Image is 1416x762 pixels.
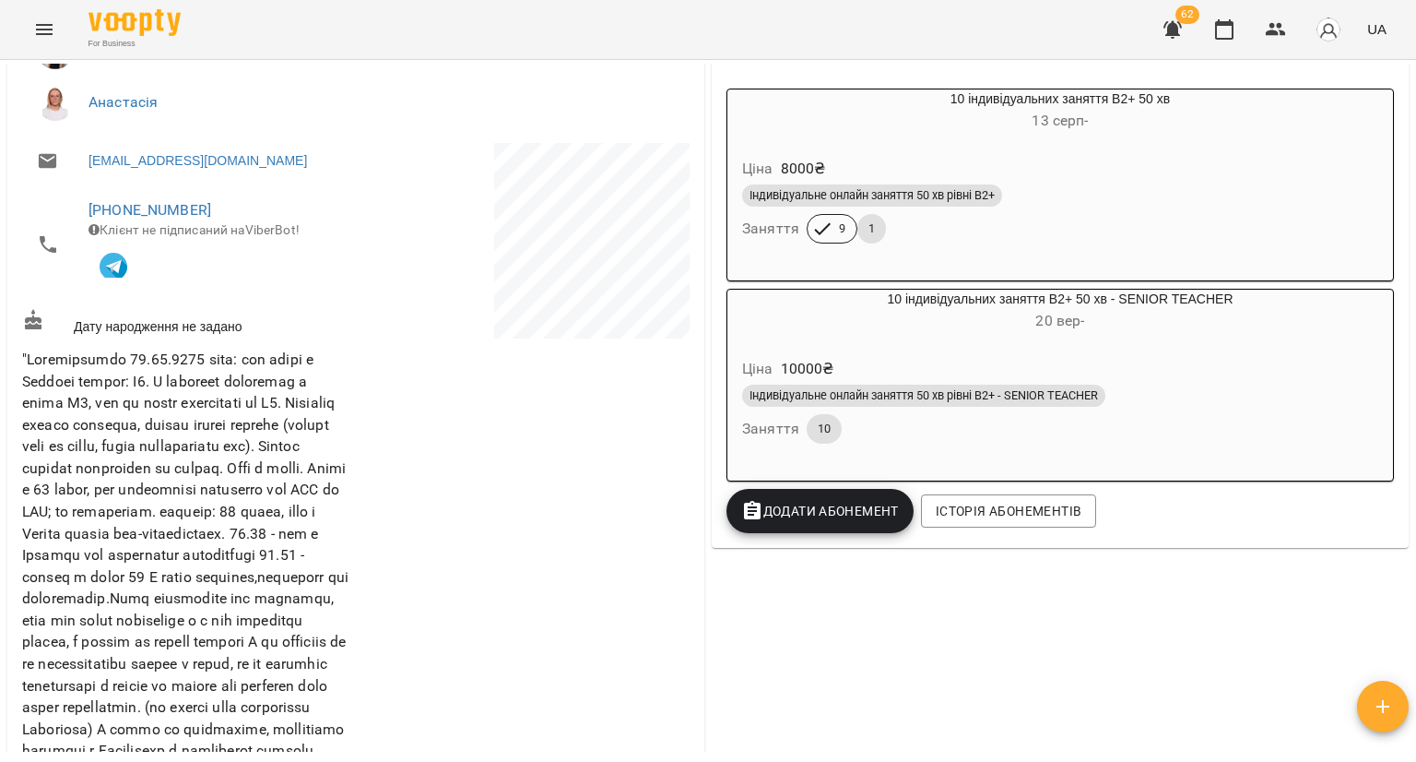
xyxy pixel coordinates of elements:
[88,9,181,36] img: Voopty Logo
[88,151,307,170] a: [EMAIL_ADDRESS][DOMAIN_NAME]
[742,416,799,442] h6: Заняття
[936,500,1081,522] span: Історія абонементів
[742,387,1105,404] span: Індивідуальне онлайн заняття 50 хв рівні В2+ - SENIOR TEACHER
[37,84,74,121] img: Анастасія
[781,358,834,380] p: 10000 ₴
[726,489,914,533] button: Додати Абонемент
[18,305,356,339] div: Дату народження не задано
[100,253,127,280] img: Telegram
[742,216,799,242] h6: Заняття
[807,421,842,437] span: 10
[921,494,1096,528] button: Історія абонементів
[88,201,211,219] a: [PHONE_NUMBER]
[727,290,1393,466] button: 10 індивідуальних заняття B2+ 50 хв - SENIOR TEACHER20 вер- Ціна10000₴Індивідуальне онлайн занятт...
[741,500,899,522] span: Додати Абонемент
[1367,19,1386,39] span: UA
[742,187,1002,204] span: Індивідуальне онлайн заняття 50 хв рівні В2+
[1175,6,1199,24] span: 62
[727,89,1393,266] button: 10 індивідуальних заняття В2+ 50 хв13 серп- Ціна8000₴Індивідуальне онлайн заняття 50 хв рівні В2+...
[742,356,773,382] h6: Ціна
[22,7,66,52] button: Menu
[742,156,773,182] h6: Ціна
[857,220,886,237] span: 1
[828,220,856,237] span: 9
[88,239,138,289] button: Клієнт підписаний на VooptyBot
[1032,112,1088,129] span: 13 серп -
[1360,12,1394,46] button: UA
[88,93,158,111] a: Анастасія
[727,290,1393,334] div: 10 індивідуальних заняття B2+ 50 хв - SENIOR TEACHER
[88,222,300,237] span: Клієнт не підписаний на ViberBot!
[781,158,826,180] p: 8000 ₴
[727,89,1393,134] div: 10 індивідуальних заняття В2+ 50 хв
[1316,17,1341,42] img: avatar_s.png
[88,38,181,50] span: For Business
[1035,312,1084,329] span: 20 вер -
